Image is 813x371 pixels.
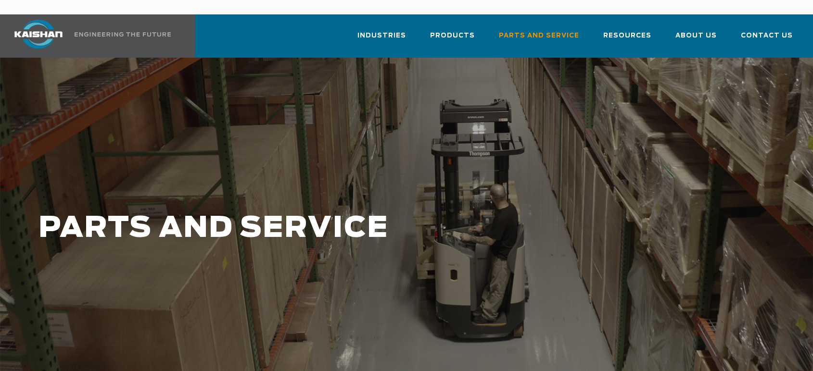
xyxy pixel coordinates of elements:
span: Resources [603,30,651,41]
span: Parts and Service [499,30,579,41]
a: Products [430,23,475,56]
a: Kaishan USA [2,14,173,58]
img: kaishan logo [2,20,75,49]
span: About Us [675,30,717,41]
img: Engineering the future [75,32,171,37]
a: Parts and Service [499,23,579,56]
a: Industries [357,23,406,56]
span: Products [430,30,475,41]
a: Contact Us [741,23,793,56]
span: Industries [357,30,406,41]
a: Resources [603,23,651,56]
h1: PARTS AND SERVICE [38,212,650,245]
a: About Us [675,23,717,56]
span: Contact Us [741,30,793,41]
